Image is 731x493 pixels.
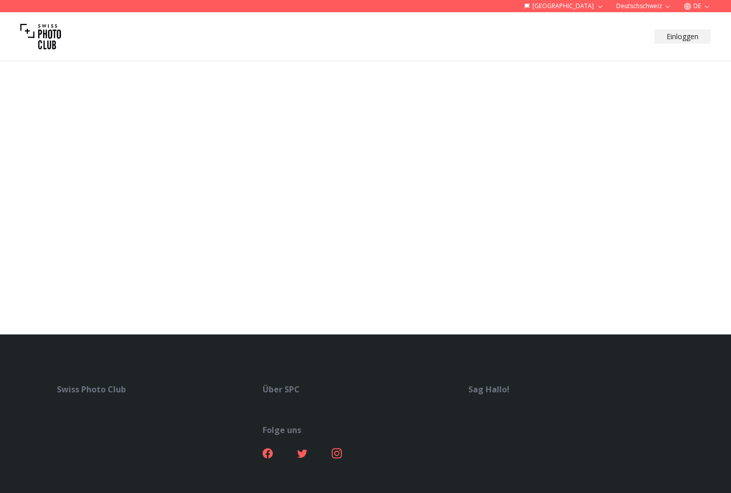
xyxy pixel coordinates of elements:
div: Über SPC [263,383,468,395]
div: Swiss Photo Club [57,383,263,395]
img: Swiss photo club [20,16,61,57]
div: Folge uns [263,424,468,436]
div: Sag Hallo! [468,383,674,395]
button: Einloggen [654,29,711,44]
